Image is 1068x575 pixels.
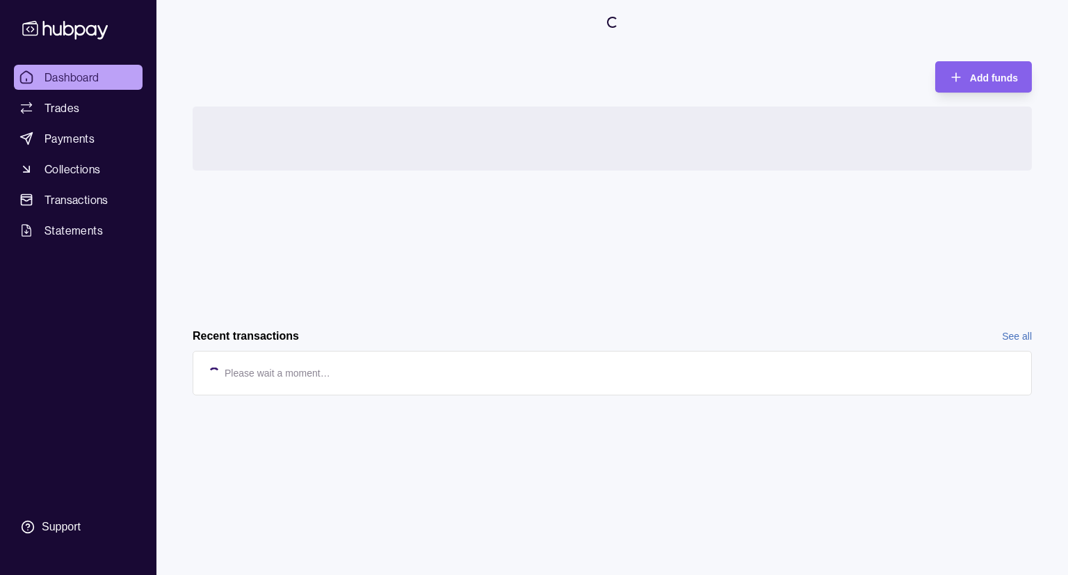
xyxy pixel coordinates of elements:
a: Support [14,512,143,542]
a: Trades [14,95,143,120]
a: Dashboard [14,65,143,90]
a: Statements [14,218,143,243]
span: Add funds [970,72,1018,84]
span: Collections [44,161,100,178]
button: Add funds [935,61,1032,93]
a: See all [1002,329,1032,344]
span: Payments [44,130,95,147]
span: Trades [44,100,79,116]
span: Transactions [44,191,108,208]
span: Dashboard [44,69,99,86]
h2: Recent transactions [193,329,299,344]
a: Payments [14,126,143,151]
span: Statements [44,222,103,239]
p: Please wait a moment… [225,365,330,381]
a: Collections [14,157,143,182]
a: Transactions [14,187,143,212]
div: Support [42,519,81,535]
